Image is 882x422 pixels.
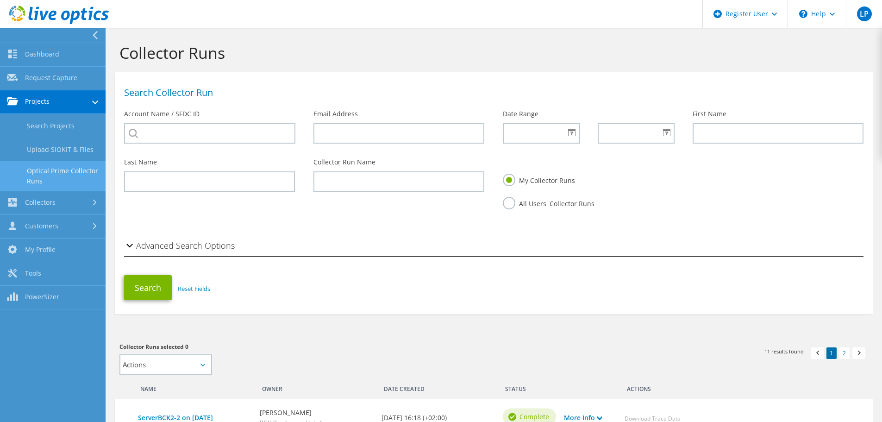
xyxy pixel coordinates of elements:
[133,379,255,394] div: Name
[255,379,377,394] div: Owner
[503,109,538,119] label: Date Range
[498,379,559,394] div: Status
[519,412,549,422] span: Complete
[377,379,499,394] div: Date Created
[124,275,172,300] button: Search
[857,6,872,21] span: LP
[119,342,484,352] h3: Collector Runs selected 0
[313,157,375,167] label: Collector Run Name
[693,109,726,119] label: First Name
[839,347,850,359] a: 2
[503,197,594,208] label: All Users' Collector Runs
[826,347,837,359] a: 1
[503,174,575,185] label: My Collector Runs
[799,10,807,18] svg: \n
[764,347,804,355] span: 11 results found
[124,157,157,167] label: Last Name
[124,109,200,119] label: Account Name / SFDC ID
[178,284,210,293] a: Reset Fields
[260,408,322,418] b: [PERSON_NAME]
[313,109,358,119] label: Email Address
[124,88,859,97] h1: Search Collector Run
[119,43,863,63] h1: Collector Runs
[620,379,863,394] div: Actions
[124,236,235,255] h2: Advanced Search Options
